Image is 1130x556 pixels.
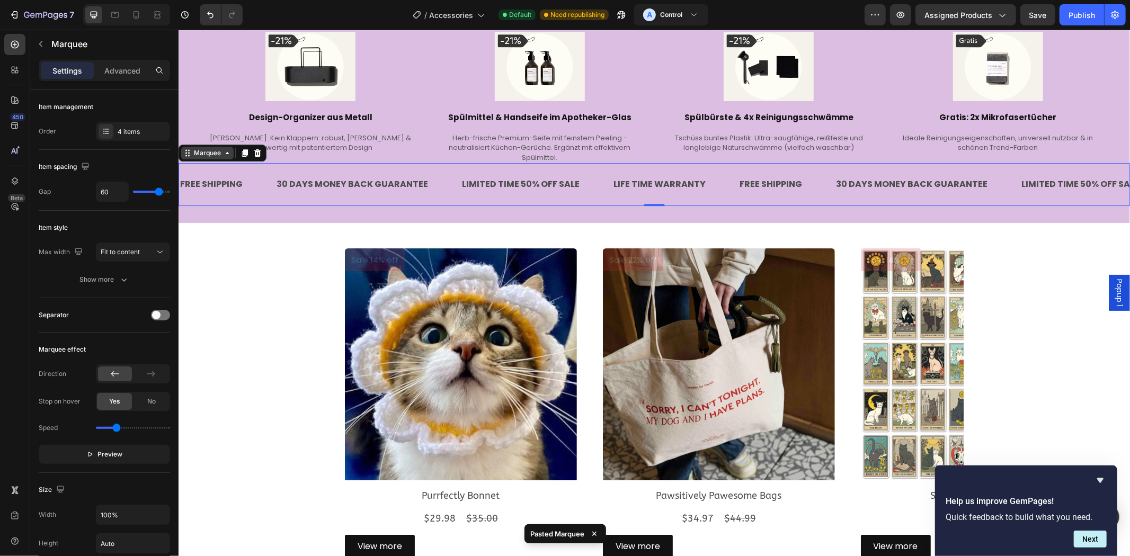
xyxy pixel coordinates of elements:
[96,534,170,553] input: Auto
[550,10,604,20] span: Need republishing
[760,482,794,496] div: $29.99
[31,103,233,123] span: [PERSON_NAME]. Kein Klappern: robust, [PERSON_NAME] & hochwertig mit patentiertem Design
[915,4,1016,25] button: Assigned Products
[166,459,398,473] h2: Purrfectly Bonnet
[424,219,485,241] pre: Sale 22% off
[316,2,406,71] img: gempages_517795242523493256-cd4575e1-b0d7-438f-8a8a-0adc83f5199e.png
[761,82,878,93] span: Gratis: 2x Mikrofasertücher
[545,482,579,496] div: $44.99
[946,512,1107,522] p: Quick feedback to build what you need.
[506,82,675,93] span: Spülbürste & 4x Reinigungsschwämme
[1060,4,1104,25] button: Publish
[1074,531,1107,548] button: Next question
[200,4,243,25] div: Undo/Redo
[437,509,482,525] div: View more
[1094,474,1107,487] button: Hide survey
[502,482,536,496] div: $34.97
[166,505,236,529] button: View more
[39,483,67,497] div: Size
[8,194,25,202] div: Beta
[39,270,170,289] button: Show more
[695,509,740,525] div: View more
[4,4,79,25] button: 7
[270,103,452,133] span: Herb-frische Premium-Seife mit feinstem Peeling - neutralisiert Küchen-Gerüche. Ergänzt mit effek...
[724,103,915,123] span: Ideale Reinigungseigenschaften, universell nutzbar & in schönen Trend-Farben
[946,495,1107,508] h2: Help us improve GemPages!
[70,82,194,93] span: Design-Organizer aus Metall
[87,2,177,71] img: gempages_517795242523493256-71a3f7c3-aea4-4ef3-be58-9f2625200019.png
[924,10,992,21] span: Assigned Products
[39,345,86,354] div: Marquee effect
[147,397,156,406] span: No
[287,482,321,496] div: $35.00
[39,160,92,174] div: Item spacing
[424,219,656,451] a: Pawsitively Pawesome Bags
[424,505,494,529] button: View more
[282,146,402,164] div: LIMITED TIME 50% OFF SALE
[96,243,170,262] button: Fit to content
[682,219,742,241] pre: Sale 14% off
[545,2,635,71] img: gempages_517795242523493256-c1bfe8e1-0b25-4b44-a152-7a2e67f2bb93.png
[39,445,170,464] button: Preview
[104,65,140,76] p: Advanced
[39,423,58,433] div: Speed
[682,505,752,529] button: View more
[52,65,82,76] p: Settings
[496,103,684,123] span: Tschüss buntes Plastik: Ultra-saugfähige, reißfeste und langlebige Naturschwämme (vielfach waschbar)
[682,219,914,451] a: Soft Paws Tarot Card
[96,182,128,201] input: Auto
[682,459,914,473] h2: Soft Paws Tarot Card
[39,397,81,406] div: Stop on hover
[424,10,427,21] span: /
[424,459,656,473] h2: Pawsitively Pawesome Bags
[39,539,58,548] div: Height
[69,8,74,21] p: 7
[96,505,170,524] input: Auto
[244,482,278,496] div: $29.98
[946,474,1107,548] div: Help us improve GemPages!
[531,528,585,539] p: Pasted Marquee
[97,146,251,164] div: 30 DAYS MONEY BACK GUARANTEE
[1,146,65,164] div: FREE SHIPPING
[656,146,810,164] div: 30 DAYS MONEY BACK GUARANTEE
[101,248,140,256] span: Fit to content
[13,119,45,128] div: Marquee
[39,102,93,112] div: Item management
[166,219,226,241] pre: Sale 14% off
[166,219,398,451] a: Purrfectly Bonnet
[434,146,528,164] div: LIFE TIME WARRANTY
[842,146,962,164] div: LIMITED TIME 50% OFF SALE
[98,449,123,460] span: Preview
[647,10,652,20] p: A
[118,127,167,137] div: 4 items
[660,10,682,20] h3: Control
[51,38,166,50] p: Marquee
[634,4,708,25] button: AControl
[1069,10,1095,21] div: Publish
[1029,11,1047,20] span: Save
[39,245,85,259] div: Max width
[39,310,69,320] div: Separator
[109,397,120,406] span: Yes
[39,510,56,519] div: Width
[936,249,946,277] span: Popup 1
[509,10,531,20] span: Default
[39,127,56,136] div: Order
[429,10,473,21] span: Accessories
[39,223,68,232] div: Item style
[560,146,625,164] div: FREE SHIPPING
[270,82,453,93] span: Spülmittel & Handseife im Apotheker-Glas
[10,113,25,121] div: 450
[39,369,66,379] div: Direction
[179,509,224,525] div: View more
[1020,4,1055,25] button: Save
[39,187,51,196] div: Gap
[179,30,1130,556] iframe: To enrich screen reader interactions, please activate Accessibility in Grammarly extension settings
[775,2,865,71] img: gempages_517795242523493256-b9173a3c-1736-41ac-a6b3-f9a9a3ff4a5e.png
[80,274,129,285] div: Show more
